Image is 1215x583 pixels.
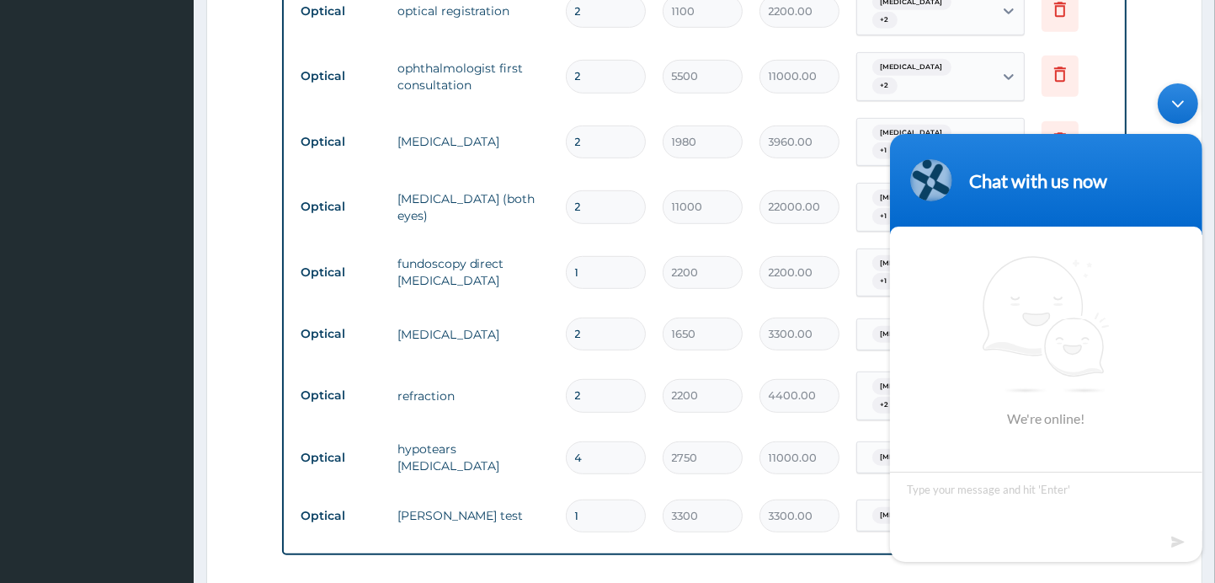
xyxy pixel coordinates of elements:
[292,126,389,158] td: Optical
[292,257,389,288] td: Optical
[872,125,951,142] span: [MEDICAL_DATA]
[872,78,898,94] span: + 2
[872,190,951,206] span: [MEDICAL_DATA]
[389,182,557,233] td: [MEDICAL_DATA] (both eyes)
[872,208,896,225] span: + 1
[389,125,557,158] td: [MEDICAL_DATA]
[872,397,898,414] span: + 2
[872,12,898,29] span: + 2
[872,255,951,272] span: [MEDICAL_DATA]
[292,500,389,532] td: Optical
[872,326,951,343] span: [MEDICAL_DATA]
[872,507,951,524] span: [MEDICAL_DATA]
[389,51,557,102] td: ophthalmologist first consultation
[872,378,951,395] span: [MEDICAL_DATA]
[292,61,389,92] td: Optical
[872,273,896,290] span: + 1
[872,59,951,76] span: [MEDICAL_DATA]
[292,442,389,473] td: Optical
[389,318,557,351] td: [MEDICAL_DATA]
[292,191,389,222] td: Optical
[389,432,557,483] td: hypotears [MEDICAL_DATA]
[389,379,557,413] td: refraction
[872,449,951,466] span: [MEDICAL_DATA]
[389,247,557,297] td: fundoscopy direct [MEDICAL_DATA]
[292,380,389,411] td: Optical
[872,142,896,159] span: + 1
[882,75,1211,570] iframe: SalesIQ Chatwindow
[389,499,557,532] td: [PERSON_NAME] test
[292,318,389,350] td: Optical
